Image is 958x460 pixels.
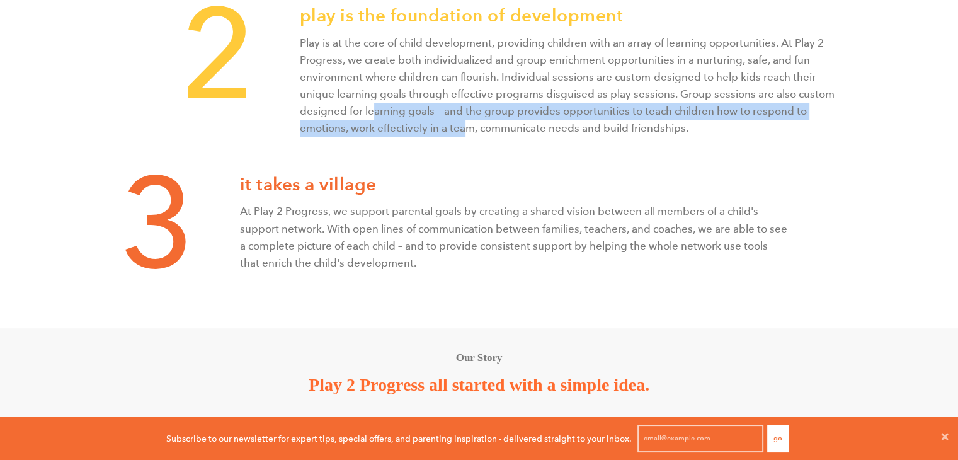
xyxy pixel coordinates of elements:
[166,432,632,446] p: Subscribe to our newsletter for expert tips, special offers, and parenting inspiration - delivere...
[240,203,838,272] p: At Play 2 Progress, we support parental goals by creating a shared vision between all members of ...
[300,35,838,137] p: Play is at the core of child development, providing children with an array of learning opportunit...
[120,175,240,270] h2: 3
[300,6,838,26] h3: play is the foundation of development
[180,6,300,101] h2: 2
[240,175,838,195] h3: it takes a village
[309,375,649,394] span: Play 2 Progress all started with a simple idea.
[637,425,763,452] input: email@example.com
[767,425,789,452] button: Go
[456,352,503,364] span: Our Story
